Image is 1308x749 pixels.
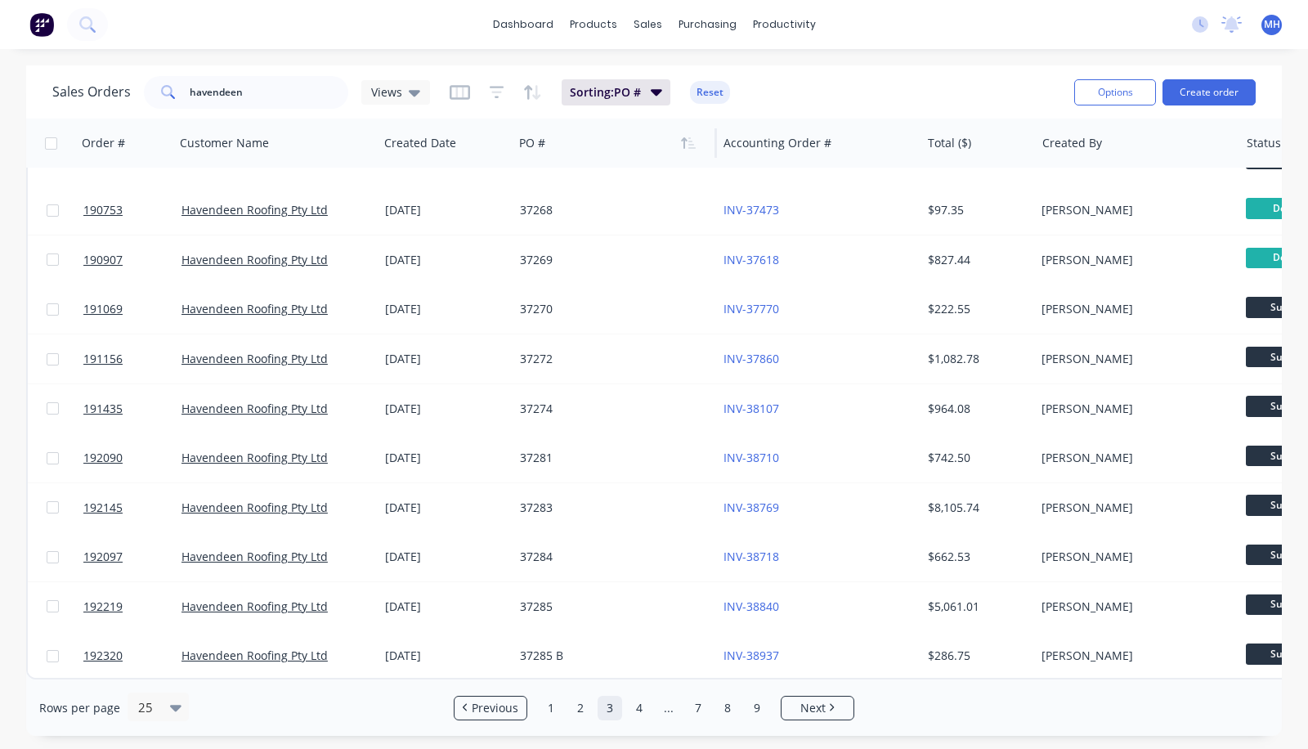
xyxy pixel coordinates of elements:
div: Created By [1042,135,1102,151]
div: sales [625,12,670,37]
div: [DATE] [385,202,507,218]
div: Status [1247,135,1281,151]
a: Page 3 is your current page [598,696,622,720]
a: Havendeen Roofing Pty Ltd [181,450,328,465]
span: MH [1264,17,1280,32]
div: [DATE] [385,549,507,565]
a: Page 4 [627,696,652,720]
a: 191435 [83,384,181,433]
div: $8,105.74 [928,500,1024,516]
div: Total ($) [928,135,971,151]
div: [PERSON_NAME] [1041,599,1223,615]
div: 37281 [520,450,701,466]
div: 37272 [520,351,701,367]
div: 37285 B [520,648,701,664]
a: 190753 [83,186,181,235]
div: 37285 [520,599,701,615]
div: 37274 [520,401,701,417]
div: Accounting Order # [723,135,831,151]
div: $964.08 [928,401,1024,417]
span: 192097 [83,549,123,565]
span: Sorting: PO # [570,84,641,101]
button: Options [1074,79,1156,105]
a: 192090 [83,433,181,482]
a: 191069 [83,285,181,334]
div: $662.53 [928,549,1024,565]
div: [DATE] [385,351,507,367]
a: Havendeen Roofing Pty Ltd [181,301,328,316]
div: [PERSON_NAME] [1041,301,1223,317]
a: Havendeen Roofing Pty Ltd [181,599,328,614]
a: Page 7 [686,696,710,720]
a: INV-37473 [723,202,779,218]
span: Next [800,700,826,716]
div: 37270 [520,301,701,317]
div: [PERSON_NAME] [1041,549,1223,565]
a: Page 8 [715,696,740,720]
div: Customer Name [180,135,269,151]
a: Havendeen Roofing Pty Ltd [181,202,328,218]
div: $286.75 [928,648,1024,664]
div: $827.44 [928,252,1024,268]
div: $1,082.78 [928,351,1024,367]
a: Havendeen Roofing Pty Ltd [181,252,328,267]
img: Factory [29,12,54,37]
div: Created Date [384,135,456,151]
div: productivity [745,12,824,37]
a: Page 2 [568,696,593,720]
a: Next page [782,700,853,716]
span: 192145 [83,500,123,516]
a: INV-37618 [723,252,779,267]
div: 37284 [520,549,701,565]
span: 191435 [83,401,123,417]
a: Page 9 [745,696,769,720]
div: purchasing [670,12,745,37]
div: [DATE] [385,450,507,466]
a: Havendeen Roofing Pty Ltd [181,549,328,564]
div: [PERSON_NAME] [1041,202,1223,218]
span: Rows per page [39,700,120,716]
div: [DATE] [385,599,507,615]
a: Havendeen Roofing Pty Ltd [181,648,328,663]
div: $97.35 [928,202,1024,218]
div: [PERSON_NAME] [1041,351,1223,367]
div: $742.50 [928,450,1024,466]
span: 192320 [83,648,123,664]
a: dashboard [485,12,562,37]
button: Reset [690,81,730,104]
a: Havendeen Roofing Pty Ltd [181,153,328,168]
a: Havendeen Roofing Pty Ltd [181,500,328,515]
a: INV-37770 [723,301,779,316]
button: Create order [1162,79,1256,105]
div: $222.55 [928,301,1024,317]
a: INV-38710 [723,450,779,465]
a: INV-38718 [723,549,779,564]
span: 191069 [83,301,123,317]
div: 37283 [520,500,701,516]
div: [DATE] [385,648,507,664]
div: [PERSON_NAME] [1041,401,1223,417]
span: 190753 [83,202,123,218]
span: 190907 [83,252,123,268]
a: INV-38840 [723,599,779,614]
div: [PERSON_NAME] [1041,500,1223,516]
a: INV-38769 [723,500,779,515]
a: Havendeen Roofing Pty Ltd [181,401,328,416]
a: INV-37860 [723,351,779,366]
div: 37269 [520,252,701,268]
a: Jump forward [656,696,681,720]
a: 192097 [83,532,181,581]
a: Previous page [455,700,526,716]
div: [PERSON_NAME] [1041,648,1223,664]
a: 192219 [83,582,181,631]
div: products [562,12,625,37]
a: 190907 [83,235,181,285]
span: Previous [472,700,518,716]
div: [PERSON_NAME] [1041,450,1223,466]
div: [DATE] [385,401,507,417]
span: 192219 [83,599,123,615]
a: 191156 [83,334,181,383]
a: Havendeen Roofing Pty Ltd [181,351,328,366]
a: 192145 [83,483,181,532]
div: [DATE] [385,500,507,516]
